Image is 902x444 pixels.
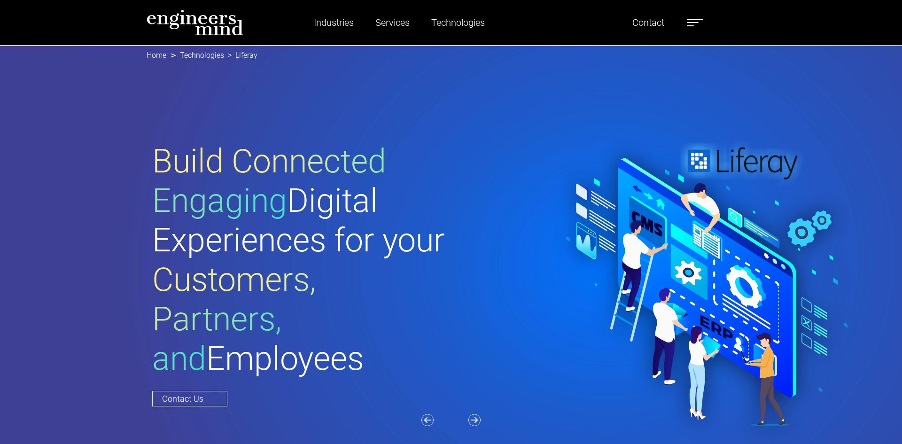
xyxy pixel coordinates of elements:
[147,9,243,36] img: logo
[147,51,166,60] a: Home
[180,51,224,60] a: Technologies
[152,142,386,220] span: Build Connected Engaging
[152,391,227,406] a: Contact Us
[310,12,358,33] a: Industries
[152,260,316,378] span: Customers, Partners, and
[152,141,451,378] h1: Digital Experiences for your Employees
[372,12,413,33] a: Services
[428,12,489,33] a: Technologies
[629,12,668,33] a: Contact
[147,45,755,66] nav: breadcrumb
[224,50,257,61] li: Liferay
